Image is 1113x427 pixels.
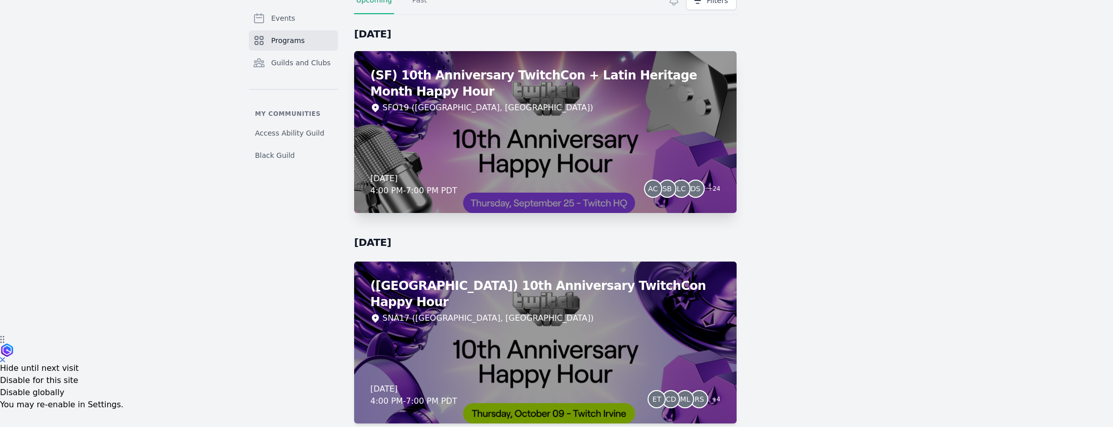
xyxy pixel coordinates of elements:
[702,183,720,197] span: + 24
[382,102,593,114] div: SFO19 ([GEOGRAPHIC_DATA], [GEOGRAPHIC_DATA])
[370,383,457,407] div: [DATE] 4:00 PM - 7:00 PM PDT
[653,396,661,403] span: ET
[249,8,338,164] nav: Sidebar
[249,124,338,142] a: Access Ability Guild
[255,150,295,160] span: Black Guild
[249,146,338,164] a: Black Guild
[249,8,338,28] a: Events
[662,185,672,192] span: SB
[705,393,720,407] span: + 4
[255,128,324,138] span: Access Ability Guild
[249,110,338,118] p: My communities
[249,53,338,73] a: Guilds and Clubs
[648,185,658,192] span: AC
[354,51,737,213] a: (SF) 10th Anniversary TwitchCon + Latin Heritage Month Happy HourSFO19 ([GEOGRAPHIC_DATA], [GEOGR...
[249,30,338,51] a: Programs
[354,27,737,41] h2: [DATE]
[354,262,737,423] a: ([GEOGRAPHIC_DATA]) 10th Anniversary TwitchCon Happy HourSNA17 ([GEOGRAPHIC_DATA], [GEOGRAPHIC_DA...
[271,58,331,68] span: Guilds and Clubs
[666,396,676,403] span: CD
[370,173,457,197] div: [DATE] 4:00 PM - 7:00 PM PDT
[370,278,720,310] h2: ([GEOGRAPHIC_DATA]) 10th Anniversary TwitchCon Happy Hour
[271,13,295,23] span: Events
[354,235,737,249] h2: [DATE]
[680,396,690,403] span: ML
[691,185,701,192] span: DS
[370,67,720,100] h2: (SF) 10th Anniversary TwitchCon + Latin Heritage Month Happy Hour
[382,312,594,324] div: SNA17 ([GEOGRAPHIC_DATA], [GEOGRAPHIC_DATA])
[677,185,686,192] span: LC
[271,35,305,46] span: Programs
[695,396,704,403] span: RS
